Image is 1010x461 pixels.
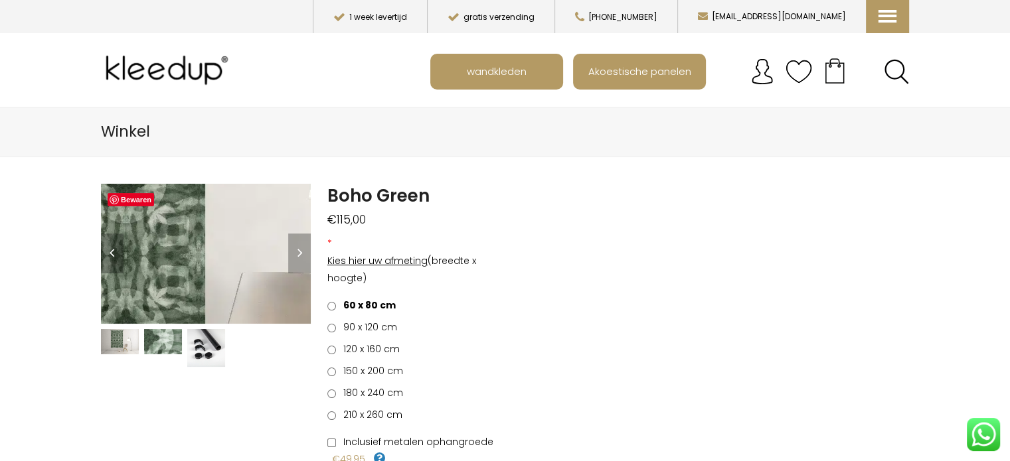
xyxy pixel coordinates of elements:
[432,55,562,88] a: wandkleden
[327,212,366,228] bdi: 115,00
[311,184,521,324] img: Wandkleed detail foto
[749,58,776,85] img: account.svg
[288,233,311,273] a: Next
[327,254,428,267] span: Kies hier uw afmeting
[108,193,154,206] a: Bewaren
[339,364,403,377] span: 150 x 200 cm
[327,324,336,332] input: 90 x 120 cm
[786,58,812,85] img: verlanglijstje.svg
[339,298,396,312] span: 60 x 80 cm
[339,386,403,399] span: 180 x 240 cm
[327,367,336,376] input: 150 x 200 cm
[144,329,182,354] img: Wandkleed detail foto
[812,54,857,87] a: Your cart
[327,184,505,208] h1: Boho Green
[101,121,150,142] span: Winkel
[327,389,336,398] input: 180 x 240 cm
[430,54,919,90] nav: Main menu
[339,320,397,334] span: 90 x 120 cm
[574,55,705,88] a: Akoestische panelen
[187,329,225,367] img: Boho Green - Afbeelding 3
[339,342,400,356] span: 120 x 160 cm
[327,411,336,420] input: 210 x 260 cm
[884,59,909,84] a: Search
[327,438,336,447] input: Inclusief metalen ophangroede
[339,435,493,448] span: Inclusief metalen ophangroede
[460,58,534,84] span: wandkleden
[101,44,238,97] img: Kleedup
[327,212,337,228] span: €
[327,346,336,354] input: 120 x 160 cm
[339,408,402,421] span: 210 x 260 cm
[327,302,336,310] input: 60 x 80 cm
[580,58,698,84] span: Akoestische panelen
[101,233,124,273] a: Previous
[327,252,505,287] p: (breedte x hoogte)
[101,329,139,354] img: Boho Green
